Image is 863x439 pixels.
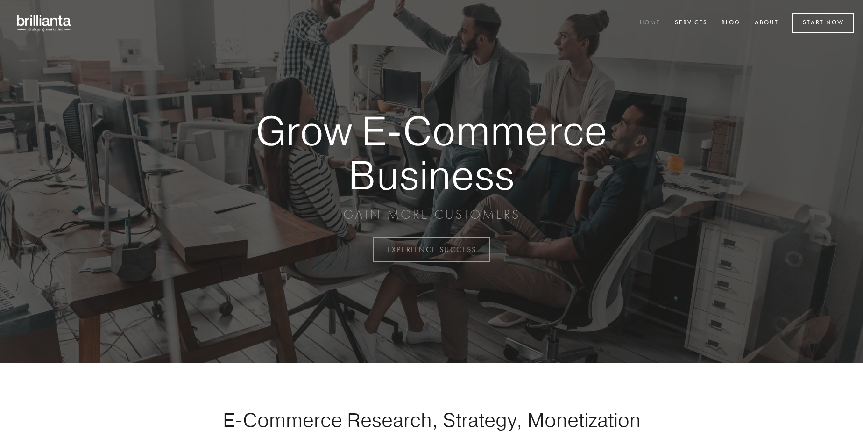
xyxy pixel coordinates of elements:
img: brillianta - research, strategy, marketing [9,9,79,36]
h1: E-Commerce Research, Strategy, Monetization [193,408,670,432]
a: About [749,15,785,31]
a: Services [669,15,714,31]
a: Home [634,15,666,31]
a: Blog [715,15,746,31]
a: EXPERIENCE SUCCESS [373,237,490,262]
a: Start Now [792,13,854,33]
p: GAIN MORE CUSTOMERS [223,206,640,223]
strong: Grow E-Commerce Business [223,108,640,197]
